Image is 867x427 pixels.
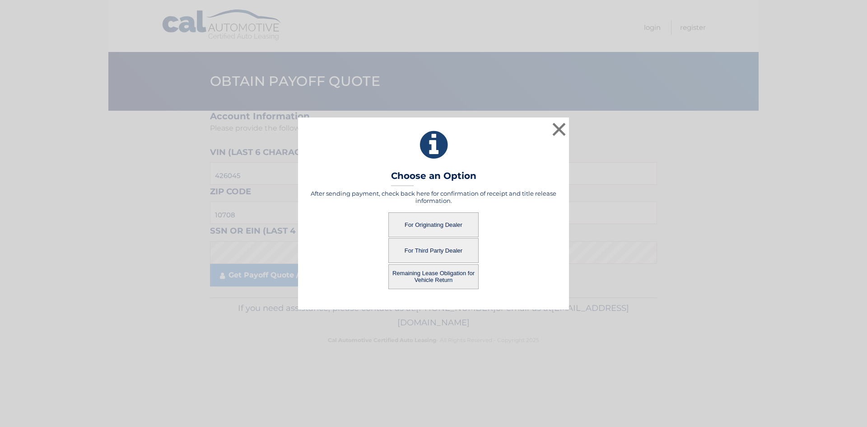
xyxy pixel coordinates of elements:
[550,120,568,138] button: ×
[388,212,479,237] button: For Originating Dealer
[309,190,558,204] h5: After sending payment, check back here for confirmation of receipt and title release information.
[388,238,479,263] button: For Third Party Dealer
[388,264,479,289] button: Remaining Lease Obligation for Vehicle Return
[391,170,476,186] h3: Choose an Option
